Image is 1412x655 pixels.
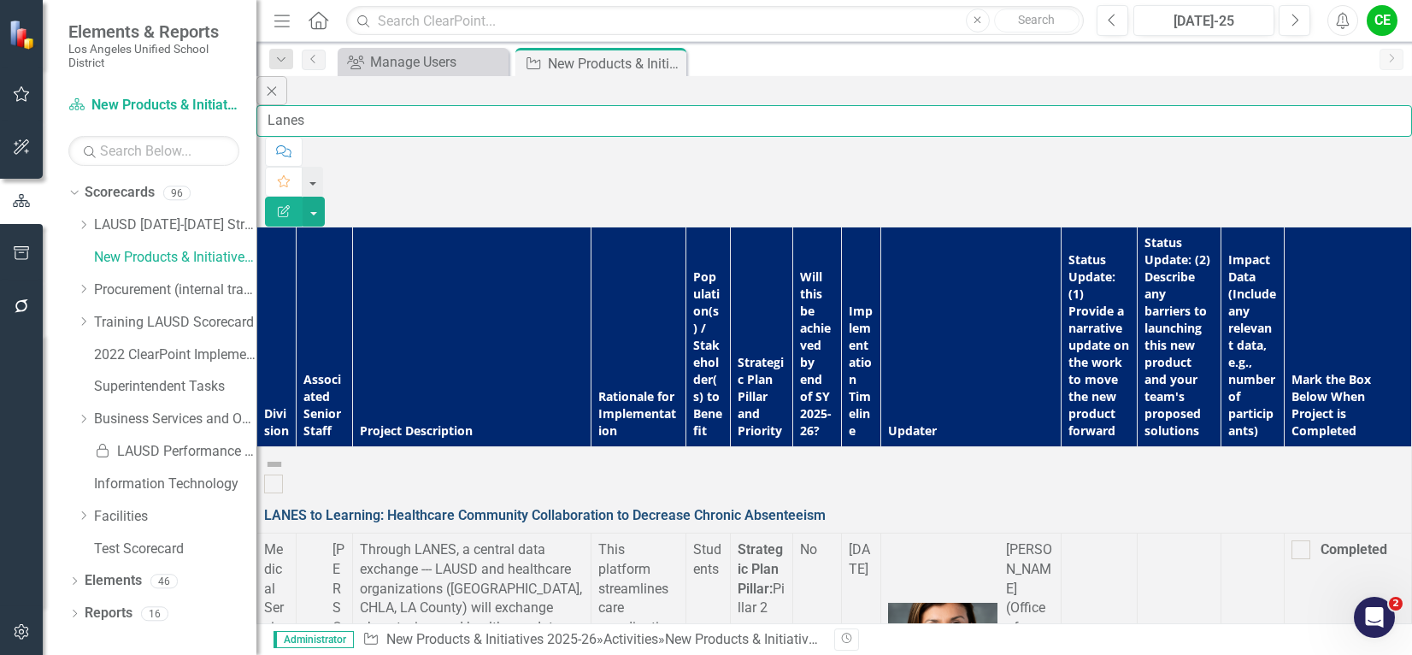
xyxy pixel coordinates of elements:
a: LAUSD Performance Meter [94,442,256,462]
span: 2 [1389,597,1403,611]
div: Status Update: (1) Provide a narrative update on the work to move the new product forward [1068,251,1130,440]
span: Students [693,541,721,577]
div: Manage Users [370,51,504,73]
a: LAUSD [DATE]-[DATE] Strategic Plan [94,215,256,235]
div: Project Description [360,422,584,440]
p: Pillar 2 [738,540,785,622]
div: Completed [1321,540,1387,560]
div: Impact Data (Include any relevant data, e.g., number of participants) [1228,251,1276,440]
a: New Products & Initiatives 2025-26 [94,248,256,268]
span: Search [1018,13,1055,27]
a: Procurement (internal tracking for CPO, CBO only) [94,280,256,300]
img: ClearPoint Strategy [9,19,38,49]
div: 16 [141,606,168,621]
a: Reports [85,604,132,623]
a: 2022 ClearPoint Implementation [94,345,256,365]
div: Status Update: (2) Describe any barriers to launching this new product and your team's proposed s... [1144,234,1214,440]
input: Search ClearPoint... [346,6,1084,36]
div: Population(s) / Stakeholder(s) to Benefit [693,268,723,440]
span: No [800,541,817,558]
div: Updater [888,422,1054,440]
strong: Strategic Plan Pillar: [738,541,783,597]
div: 96 [163,186,191,200]
a: Test Scorecard [94,540,256,559]
span: Elements & Reports [68,21,239,42]
a: Facilities [94,507,256,527]
div: Division [264,405,289,440]
input: Find in New Products & Initiatives 2025-26 - Progress Report... [256,105,1412,137]
a: Training LAUSD Scorecard [94,313,256,333]
div: [DATE]-25 [1139,11,1268,32]
td: Double-Click to Edit Right Click for Context Menu [257,447,1412,534]
iframe: Intercom live chat [1354,597,1395,638]
img: Not Defined [264,454,285,475]
span: Administrator [274,631,354,648]
a: New Products & Initiatives 2025-26 [386,631,597,647]
div: 46 [150,574,178,588]
span: [DATE] [849,541,870,577]
a: Superintendent Tasks [94,377,256,397]
a: Activities [603,631,658,647]
a: LANES to Learning: Healthcare Community Collaboration to Decrease Chronic Absenteeism [264,507,826,523]
a: Elements [85,571,142,591]
small: Los Angeles Unified School District [68,42,239,70]
a: Manage Users [342,51,504,73]
div: New Products & Initiatives 2025-26 - Progress Report [548,53,682,74]
div: Strategic Plan Pillar and Priority [738,354,785,440]
a: New Products & Initiatives 2025-26 [68,96,239,115]
button: CE [1367,5,1397,36]
div: Associated Senior Staff [303,371,345,440]
a: Business Services and Operations [94,410,256,429]
div: Rationale for Implementation [598,388,678,440]
div: Mark the Box Below When Project is Completed [1291,371,1404,440]
input: Search Below... [68,136,239,166]
div: New Products & Initiatives 2025-26 - Progress Report [665,631,981,647]
div: » » [362,630,821,650]
div: Will this be achieved by end of SY 2025-26? [800,268,834,440]
button: [DATE]-25 [1133,5,1274,36]
a: Information Technology [94,475,256,494]
div: Implementation Timeline [849,303,874,440]
button: Search [994,9,1080,32]
a: Scorecards [85,183,155,203]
